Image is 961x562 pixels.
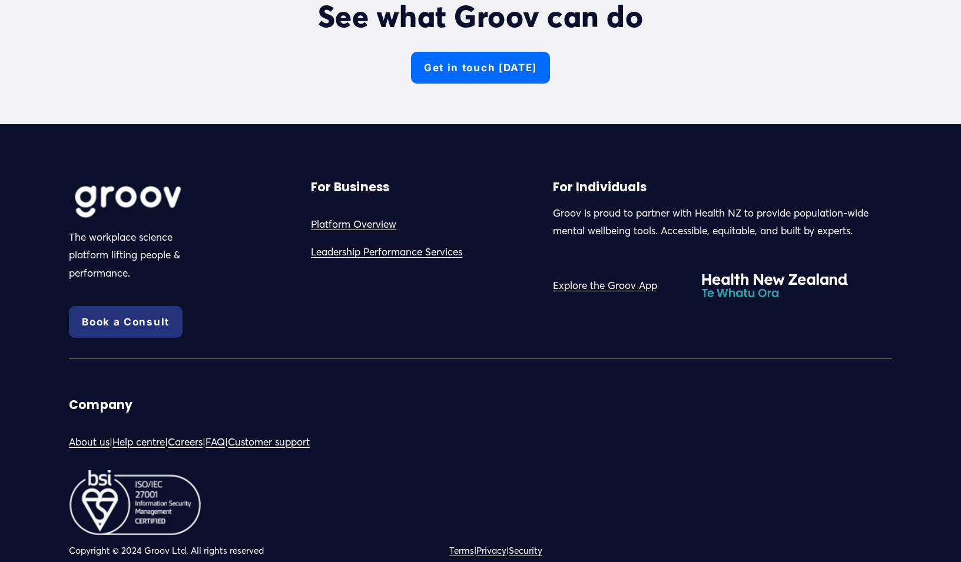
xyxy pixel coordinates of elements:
[69,397,132,413] strong: Company
[168,433,203,451] a: Careers
[553,277,657,295] a: Explore the Groov App
[69,306,183,338] a: Book a Consult
[69,228,201,282] p: The workplace science platform lifting people & performance.
[311,215,396,234] a: Platform Overview
[69,433,110,451] a: About us
[112,433,165,451] a: Help centre
[553,204,892,240] p: Groov is proud to partner with Health NZ to provide population-wide mental wellbeing tools. Acces...
[311,179,389,195] strong: For Business
[69,433,477,451] p: | | | |
[311,243,462,261] a: Leadership Performance Services
[206,433,225,451] a: FAQ
[449,543,720,559] p: | |
[69,543,477,559] p: Copyright © 2024 Groov Ltd. All rights reserved
[553,179,647,195] strong: For Individuals
[449,543,474,559] a: Terms
[228,433,310,451] a: Customer support
[476,543,506,559] a: Privacy
[509,543,542,559] a: Security
[411,52,551,84] a: Get in touch [DATE]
